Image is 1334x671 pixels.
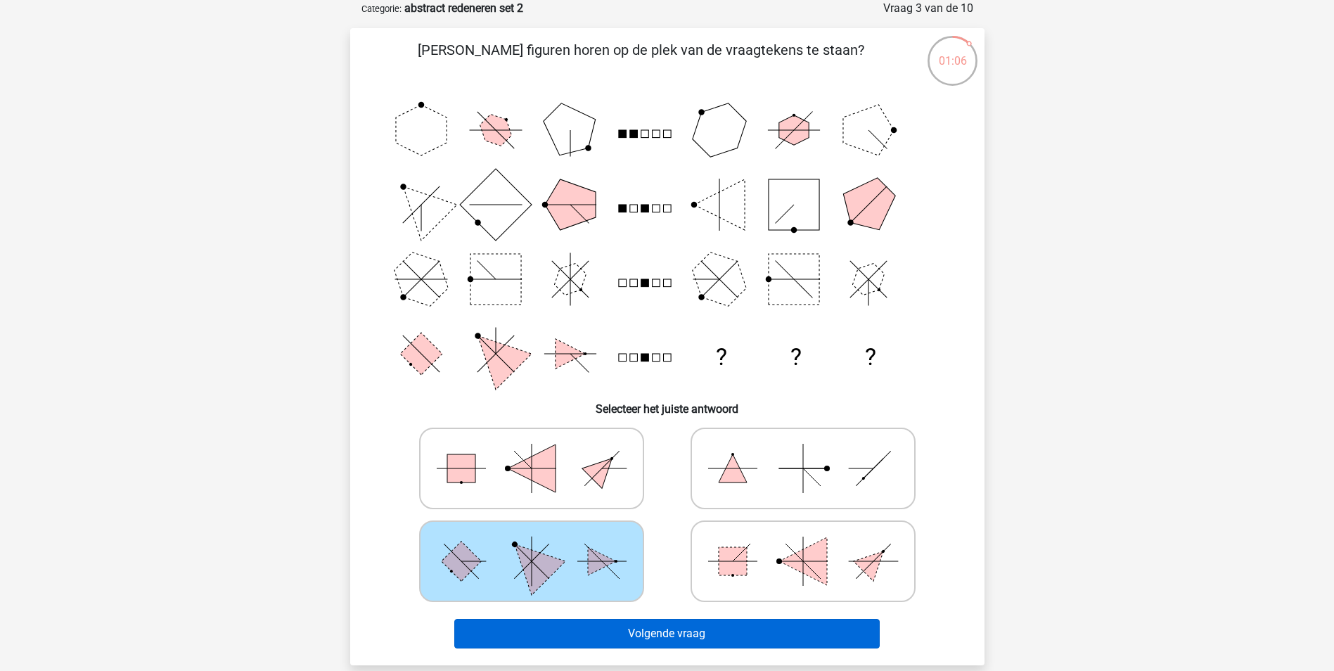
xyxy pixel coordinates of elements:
strong: abstract redeneren set 2 [404,1,523,15]
text: ? [790,343,801,371]
button: Volgende vraag [454,619,880,648]
text: ? [715,343,726,371]
p: [PERSON_NAME] figuren horen op de plek van de vraagtekens te staan? [373,39,909,82]
small: Categorie: [361,4,402,14]
div: 01:06 [926,34,979,70]
h6: Selecteer het juiste antwoord [373,391,962,416]
text: ? [865,343,876,371]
